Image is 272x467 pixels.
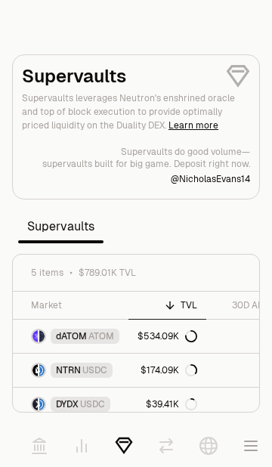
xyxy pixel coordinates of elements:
div: Market [31,299,119,311]
div: $534.09K [138,330,197,342]
p: Supervaults leverages Neutron's enshrined oracle and top of block execution to provide optimally ... [22,91,250,132]
span: ATOM [88,330,114,342]
h2: Supervaults [22,64,250,88]
p: Deposit right now. [174,158,250,170]
img: ATOM Logo [39,330,45,342]
img: DYDX Logo [32,398,38,410]
a: $534.09K [128,320,206,353]
span: DYDX [56,398,79,410]
div: $174.09K [141,364,197,376]
a: NTRN LogoUSDC LogoNTRNUSDC [13,354,128,387]
p: @ NicholasEvans14 [171,173,250,185]
span: Supervaults [18,212,104,242]
span: NTRN [56,364,81,376]
img: USDC Logo [39,398,45,410]
a: dATOM LogoATOM LogodATOMATOM [13,320,128,353]
a: Learn more [168,119,218,131]
span: dATOM [56,330,87,342]
img: NTRN Logo [32,364,38,376]
a: $39.41K [128,388,206,421]
span: USDC [82,364,107,376]
p: supervaults built for big game. [42,158,171,170]
span: $789.01K TVL [79,267,136,279]
a: DYDX LogoUSDC LogoDYDXUSDC [13,388,128,421]
div: $39.41K [146,398,197,410]
p: Supervaults do good volume— [121,146,250,158]
div: TVL [138,299,197,311]
img: dATOM Logo [32,330,38,342]
span: USDC [80,398,105,410]
span: 5 items [31,267,63,279]
img: USDC Logo [39,364,45,376]
a: Supervaults do good volume—supervaults built for big game.Deposit right now. [22,146,250,170]
a: @NicholasEvans14 [171,173,250,185]
a: $174.09K [128,354,206,387]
